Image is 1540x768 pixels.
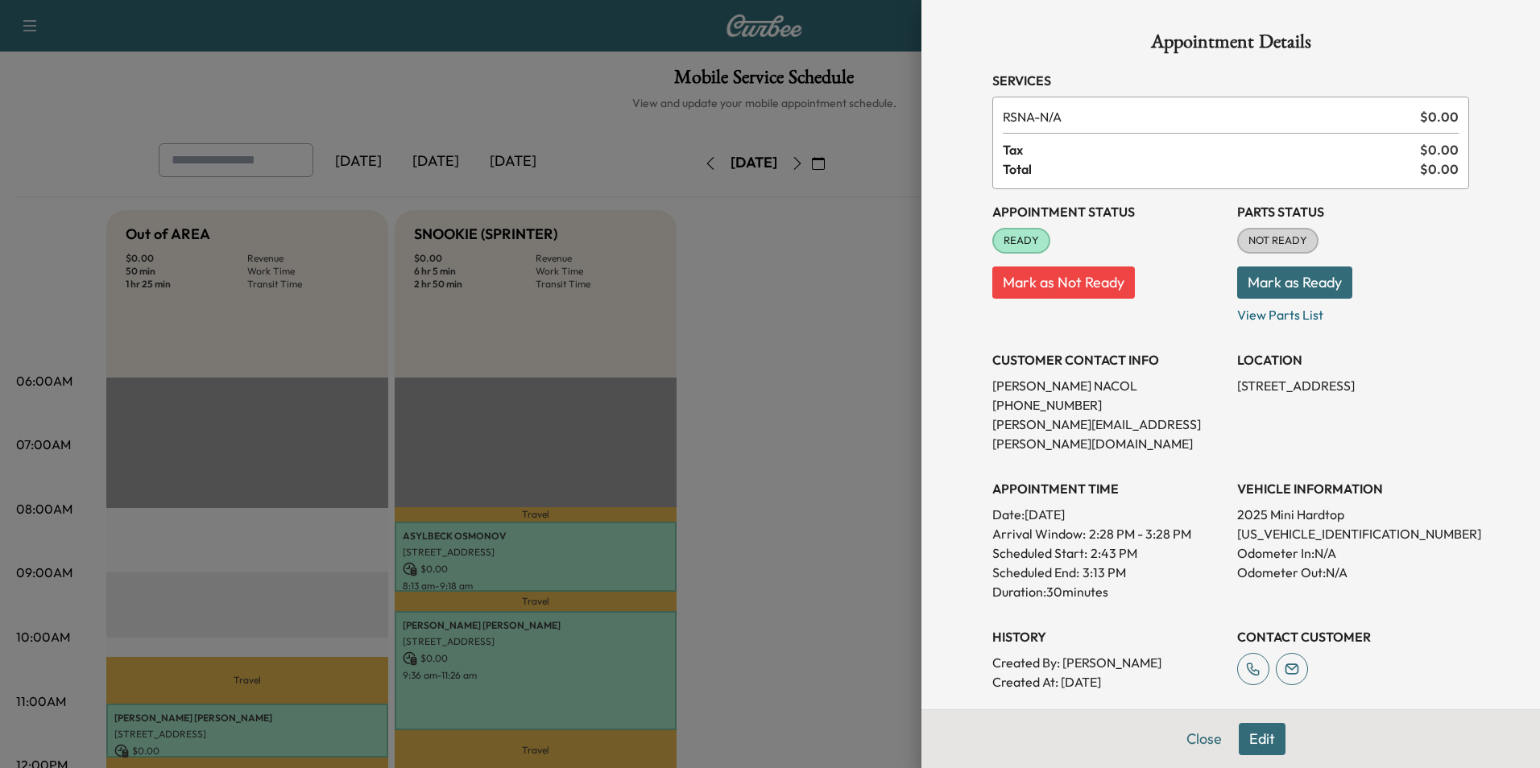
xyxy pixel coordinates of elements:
p: Scheduled End: [992,563,1079,582]
button: Mark as Not Ready [992,266,1135,299]
h3: Services [992,71,1469,90]
span: $ 0.00 [1420,159,1459,179]
span: READY [994,233,1049,249]
p: [STREET_ADDRESS] [1237,376,1469,395]
p: 2025 Mini Hardtop [1237,505,1469,524]
p: Created At : [DATE] [992,672,1224,692]
h3: CUSTOMER CONTACT INFO [992,350,1224,370]
span: $ 0.00 [1420,107,1459,126]
span: $ 0.00 [1420,140,1459,159]
p: View Parts List [1237,299,1469,324]
button: Close [1176,723,1232,755]
h3: VEHICLE INFORMATION [1237,479,1469,498]
p: Odometer In: N/A [1237,543,1469,563]
h3: CONTACT CUSTOMER [1237,627,1469,646]
span: NOT READY [1239,233,1317,249]
p: Duration: 30 minutes [992,582,1224,601]
button: Mark as Ready [1237,266,1352,299]
p: [PHONE_NUMBER] [992,395,1224,415]
p: Scheduled Start: [992,543,1087,563]
span: 2:28 PM - 3:28 PM [1089,524,1191,543]
h1: Appointment Details [992,32,1469,58]
h3: History [992,627,1224,646]
h3: Parts Status [1237,202,1469,221]
p: [US_VEHICLE_IDENTIFICATION_NUMBER] [1237,524,1469,543]
span: N/A [1003,107,1414,126]
p: Odometer Out: N/A [1237,563,1469,582]
p: [PERSON_NAME][EMAIL_ADDRESS][PERSON_NAME][DOMAIN_NAME] [992,415,1224,453]
p: Date: [DATE] [992,505,1224,524]
p: 3:13 PM [1083,563,1126,582]
p: 2:43 PM [1091,543,1137,563]
button: Edit [1239,723,1285,755]
span: Total [1003,159,1420,179]
p: Created By : [PERSON_NAME] [992,653,1224,672]
p: Arrival Window: [992,524,1224,543]
h3: LOCATION [1237,350,1469,370]
h3: Appointment Status [992,202,1224,221]
p: [PERSON_NAME] NACOL [992,376,1224,395]
h3: APPOINTMENT TIME [992,479,1224,498]
span: Tax [1003,140,1420,159]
